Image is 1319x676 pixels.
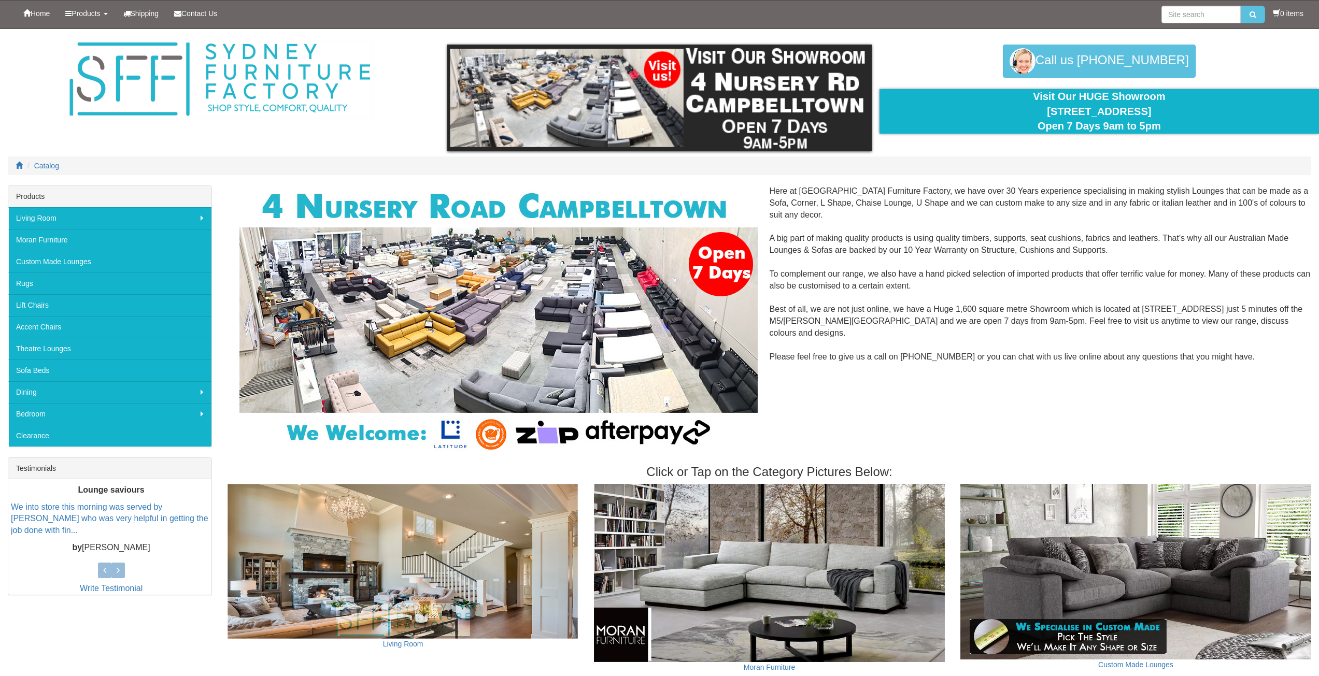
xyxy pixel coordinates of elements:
[8,359,211,381] a: Sofa Beds
[228,484,578,638] img: Living Room
[1161,6,1241,23] input: Site search
[1273,8,1303,19] li: 0 items
[8,186,211,207] div: Products
[131,9,159,18] span: Shipping
[31,9,50,18] span: Home
[239,185,758,455] img: Corner Modular Lounges
[8,458,211,479] div: Testimonials
[8,425,211,447] a: Clearance
[8,294,211,316] a: Lift Chairs
[228,465,1311,479] h3: Click or Tap on the Category Pictures Below:
[594,484,945,662] img: Moran Furniture
[8,381,211,403] a: Dining
[744,663,796,671] a: Moran Furniture
[72,543,82,552] b: by
[78,485,145,494] b: Lounge saviours
[8,207,211,229] a: Living Room
[383,640,423,648] a: Living Room
[11,542,211,554] p: [PERSON_NAME]
[166,1,225,26] a: Contact Us
[8,229,211,251] a: Moran Furniture
[72,9,100,18] span: Products
[181,9,217,18] span: Contact Us
[8,338,211,359] a: Theatre Lounges
[8,272,211,294] a: Rugs
[447,45,871,151] img: showroom.gif
[8,403,211,425] a: Bedroom
[116,1,167,26] a: Shipping
[58,1,115,26] a: Products
[64,39,375,120] img: Sydney Furniture Factory
[960,484,1311,659] img: Custom Made Lounges
[11,502,208,535] a: We into store this morning was served by [PERSON_NAME] who was very helpful in getting the job do...
[887,89,1311,134] div: Visit Our HUGE Showroom [STREET_ADDRESS] Open 7 Days 9am to 5pm
[16,1,58,26] a: Home
[8,251,211,272] a: Custom Made Lounges
[80,584,143,593] a: Write Testimonial
[34,162,59,170] a: Catalog
[228,185,1311,375] div: Here at [GEOGRAPHIC_DATA] Furniture Factory, we have over 30 Years experience specialising in mak...
[8,316,211,338] a: Accent Chairs
[1098,660,1173,669] a: Custom Made Lounges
